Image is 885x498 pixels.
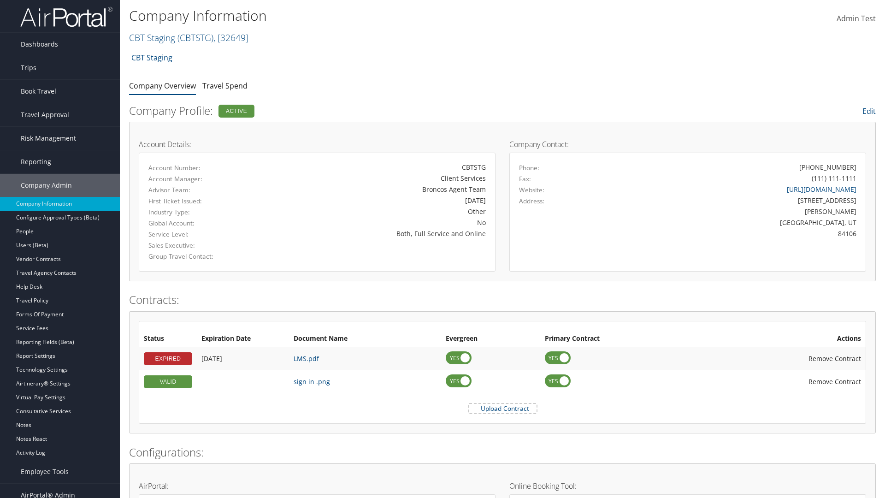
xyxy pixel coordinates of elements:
img: airportal-logo.png [20,6,112,28]
span: [DATE] [201,354,222,363]
div: Add/Edit Date [201,355,284,363]
h2: Configurations: [129,445,876,460]
label: Group Travel Contact: [148,252,252,261]
a: [URL][DOMAIN_NAME] [787,185,856,194]
th: Primary Contract [540,331,695,347]
span: Remove Contract [808,354,861,363]
span: Company Admin [21,174,72,197]
span: Admin Test [837,13,876,24]
div: [GEOGRAPHIC_DATA], UT [607,218,857,227]
a: Admin Test [837,5,876,33]
h4: Company Contact: [509,141,866,148]
th: Actions [695,331,866,347]
label: Upload Contract [469,404,537,413]
label: First Ticket Issued: [148,196,252,206]
a: Company Overview [129,81,196,91]
div: [DATE] [265,196,486,205]
div: Add/Edit Date [201,378,284,386]
div: VALID [144,375,192,388]
label: Global Account: [148,219,252,228]
div: Other [265,207,486,216]
div: Both, Full Service and Online [265,229,486,238]
label: Account Number: [148,163,252,172]
label: Website: [519,185,544,195]
div: (111) 111-1111 [812,173,856,183]
label: Fax: [519,174,531,184]
span: Remove Contract [808,377,861,386]
span: Book Travel [21,80,56,103]
h4: Online Booking Tool: [509,482,866,490]
div: CBTSTG [265,162,486,172]
span: Dashboards [21,33,58,56]
a: CBT Staging [131,48,172,67]
a: sign in .png [294,377,330,386]
div: [STREET_ADDRESS] [607,196,857,205]
a: LMS.pdf [294,354,319,363]
div: Broncos Agent Team [265,184,486,194]
h4: AirPortal: [139,482,496,490]
span: Risk Management [21,127,76,150]
div: [PHONE_NUMBER] [799,162,856,172]
label: Account Manager: [148,174,252,184]
a: Edit [862,106,876,116]
span: Travel Approval [21,103,69,126]
label: Sales Executive: [148,241,252,250]
span: Trips [21,56,36,79]
span: Employee Tools [21,460,69,483]
span: , [ 32649 ] [213,31,248,44]
h4: Account Details: [139,141,496,148]
div: No [265,218,486,227]
div: Client Services [265,173,486,183]
i: Remove Contract [799,350,808,368]
i: Remove Contract [799,373,808,391]
div: Active [218,105,254,118]
label: Industry Type: [148,207,252,217]
h2: Contracts: [129,292,876,308]
h2: Company Profile: [129,103,622,119]
label: Service Level: [148,230,252,239]
th: Status [139,331,197,347]
label: Advisor Team: [148,185,252,195]
div: [PERSON_NAME] [607,207,857,216]
th: Evergreen [441,331,540,347]
span: ( CBTSTG ) [177,31,213,44]
th: Document Name [289,331,441,347]
div: EXPIRED [144,352,192,365]
span: Reporting [21,150,51,173]
a: CBT Staging [129,31,248,44]
h1: Company Information [129,6,627,25]
th: Expiration Date [197,331,289,347]
label: Address: [519,196,544,206]
a: Travel Spend [202,81,248,91]
div: 84106 [607,229,857,238]
label: Phone: [519,163,539,172]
